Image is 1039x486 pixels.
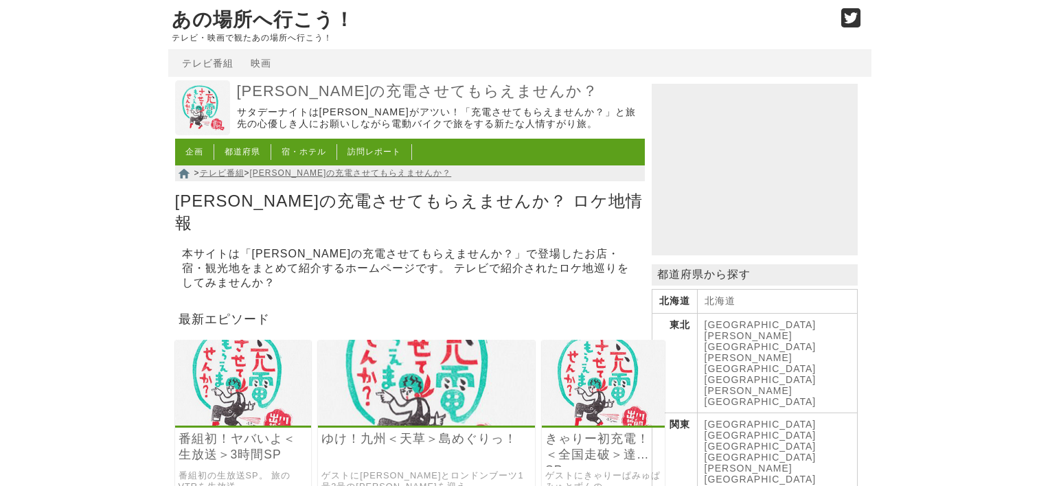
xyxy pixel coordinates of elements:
[705,452,817,463] a: [GEOGRAPHIC_DATA]
[318,416,535,428] a: 出川哲朗の充電させてもらえませんか？ ルンルンッ天草”島めぐり”！富岡城から絶景夕日パワスポ目指して114㌔！絶品グルメだらけなんですが千秋もロンブー亮も腹ペコでヤバいよ²SP
[200,168,244,178] a: テレビ番組
[652,314,697,413] th: 東北
[175,80,230,135] img: 出川哲朗の充電させてもらえませんか？
[237,106,641,130] p: サタデーナイトは[PERSON_NAME]がアツい！「充電させてもらえませんか？」と旅先の心優しき人にお願いしながら電動バイクで旅をする新たな人情すがり旅。
[175,308,645,329] h2: 最新エピソード
[172,9,354,30] a: あの場所へ行こう！
[175,126,230,137] a: 出川哲朗の充電させてもらえませんか？
[705,419,817,430] a: [GEOGRAPHIC_DATA]
[179,431,308,463] a: 番組初！ヤバいよ＜生放送＞3時間SP
[182,244,638,294] p: 本サイトは「[PERSON_NAME]の充電させてもらえませんか？」で登場したお店・宿・観光地をまとめて紹介するホームページです。 テレビで紹介されたロケ地巡りをしてみませんか？
[705,441,817,452] a: [GEOGRAPHIC_DATA]
[318,340,535,426] img: icon-320px.png
[282,147,326,157] a: 宿・ホテル
[705,352,817,374] a: [PERSON_NAME][GEOGRAPHIC_DATA]
[652,290,697,314] th: 北海道
[175,340,312,426] img: icon-320px.png
[250,168,452,178] a: [PERSON_NAME]の充電させてもらえませんか？
[237,82,641,102] a: [PERSON_NAME]の充電させてもらえませんか？
[321,431,532,447] a: ゆけ！九州＜天草＞島めぐりっ！
[705,319,817,330] a: [GEOGRAPHIC_DATA]
[182,58,233,69] a: テレビ番組
[175,165,645,181] nav: > >
[347,147,401,157] a: 訪問レポート
[652,264,858,286] p: 都道府県から探す
[542,340,665,426] img: icon-320px.png
[225,147,260,157] a: 都道府県
[175,416,312,428] a: 出川哲朗の充電させてもらえませんか？ ワォ！”生放送”で一緒に充電みてねSPだッ！温泉天国”日田街道”をパワスポ宇戸の庄から131㌔！ですが…初の生放送に哲朗もドキドキでヤバいよ²SP
[542,416,665,428] a: 出川哲朗の充電させてもらえませんか？ ついに宮城県で全国制覇！絶景の紅葉街道”金色の鳴子峡”から”日本三景松島”までズズーっと108㌔！きゃりーぱみゅぱみゅが初登場で飯尾も絶好調！ヤバいよ²SP
[185,147,203,157] a: 企画
[705,430,817,441] a: [GEOGRAPHIC_DATA]
[705,385,817,407] a: [PERSON_NAME][GEOGRAPHIC_DATA]
[705,374,817,385] a: [GEOGRAPHIC_DATA]
[705,295,735,306] a: 北海道
[705,330,817,352] a: [PERSON_NAME][GEOGRAPHIC_DATA]
[172,33,827,43] p: テレビ・映画で観たあの場所へ行こう！
[841,16,861,28] a: Twitter (@go_thesights)
[175,187,645,236] h1: [PERSON_NAME]の充電させてもらえませんか？ ロケ地情報
[705,463,817,485] a: [PERSON_NAME][GEOGRAPHIC_DATA]
[652,84,858,255] iframe: Advertisement
[251,58,271,69] a: 映画
[545,431,661,463] a: きゃりー初充電！＜全国走破＞達成SP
